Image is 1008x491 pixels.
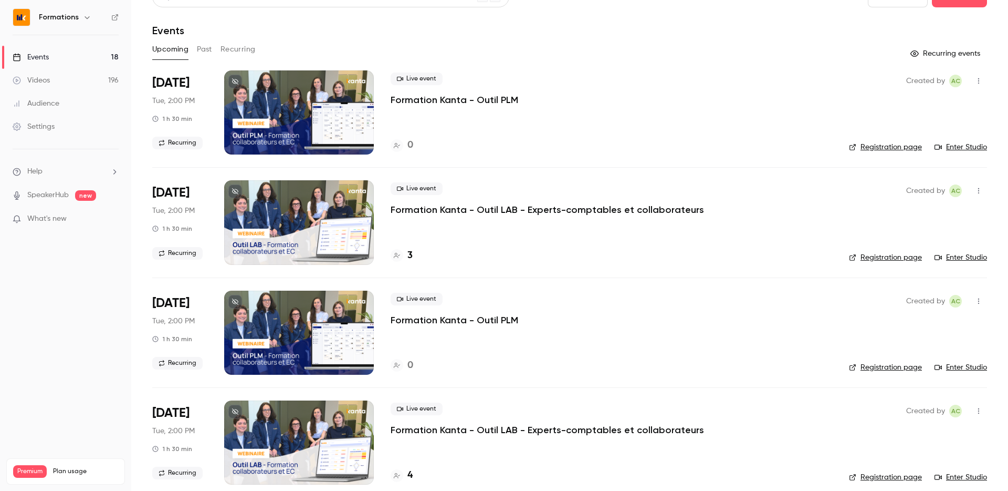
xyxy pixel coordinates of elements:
[951,405,960,417] span: AC
[220,41,256,58] button: Recurring
[391,314,518,326] a: Formation Kanta - Outil PLM
[152,445,192,453] div: 1 h 30 min
[949,75,962,87] span: Anaïs Cachelou
[152,137,203,149] span: Recurring
[152,335,192,343] div: 1 h 30 min
[407,138,413,152] h4: 0
[934,142,987,152] a: Enter Studio
[949,295,962,308] span: Anaïs Cachelou
[13,465,47,478] span: Premium
[152,405,190,422] span: [DATE]
[951,75,960,87] span: AC
[906,45,987,62] button: Recurring events
[849,252,922,263] a: Registration page
[391,249,413,263] a: 3
[152,75,190,91] span: [DATE]
[27,213,67,224] span: What's new
[934,362,987,373] a: Enter Studio
[407,359,413,373] h4: 0
[197,41,212,58] button: Past
[391,424,704,436] a: Formation Kanta - Outil LAB - Experts-comptables et collaborateurs
[934,252,987,263] a: Enter Studio
[152,180,207,264] div: Aug 19 Tue, 2:00 PM (Europe/Paris)
[152,467,203,479] span: Recurring
[13,98,59,109] div: Audience
[152,70,207,155] div: Aug 19 Tue, 2:00 PM (Europe/Paris)
[75,190,96,201] span: new
[906,295,945,308] span: Created by
[39,12,79,23] h6: Formations
[391,359,413,373] a: 0
[407,249,413,263] h4: 3
[106,214,119,224] iframe: Noticeable Trigger
[152,247,203,260] span: Recurring
[152,357,203,370] span: Recurring
[13,75,50,86] div: Videos
[391,94,518,106] a: Formation Kanta - Outil PLM
[152,224,192,233] div: 1 h 30 min
[407,468,413,483] h4: 4
[951,185,960,197] span: AC
[391,182,443,195] span: Live event
[13,52,49,63] div: Events
[934,472,987,483] a: Enter Studio
[152,316,195,326] span: Tue, 2:00 PM
[13,121,55,132] div: Settings
[152,24,184,37] h1: Events
[13,9,30,26] img: Formations
[152,426,195,436] span: Tue, 2:00 PM
[152,185,190,201] span: [DATE]
[391,138,413,152] a: 0
[949,405,962,417] span: Anaïs Cachelou
[152,96,195,106] span: Tue, 2:00 PM
[152,41,188,58] button: Upcoming
[152,206,195,216] span: Tue, 2:00 PM
[152,401,207,485] div: Aug 26 Tue, 2:00 PM (Europe/Paris)
[152,115,192,123] div: 1 h 30 min
[906,75,945,87] span: Created by
[152,295,190,312] span: [DATE]
[27,166,43,177] span: Help
[27,190,69,201] a: SpeakerHub
[152,291,207,375] div: Aug 26 Tue, 2:00 PM (Europe/Paris)
[906,405,945,417] span: Created by
[391,403,443,415] span: Live event
[949,185,962,197] span: Anaïs Cachelou
[849,142,922,152] a: Registration page
[391,73,443,85] span: Live event
[13,166,119,177] li: help-dropdown-opener
[391,293,443,305] span: Live event
[53,467,118,476] span: Plan usage
[951,295,960,308] span: AC
[906,185,945,197] span: Created by
[391,468,413,483] a: 4
[849,362,922,373] a: Registration page
[849,472,922,483] a: Registration page
[391,203,704,216] a: Formation Kanta - Outil LAB - Experts-comptables et collaborateurs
